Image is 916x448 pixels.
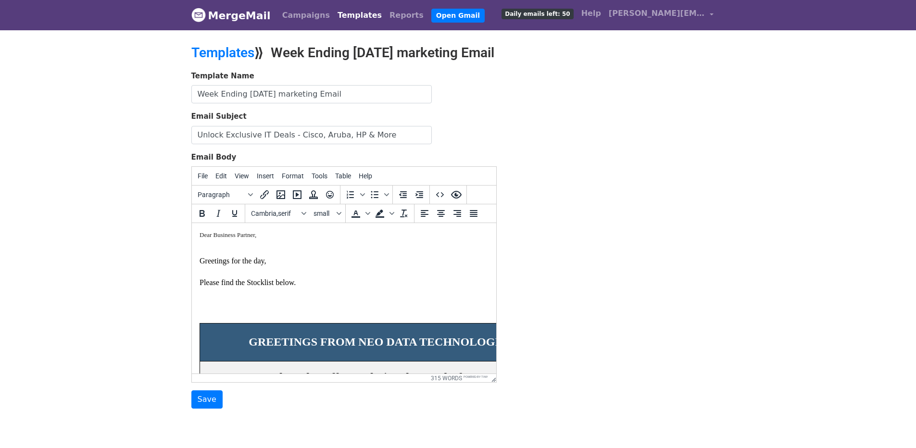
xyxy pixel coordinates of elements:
div: Resize [488,374,496,382]
button: Bold [194,205,210,222]
label: Email Body [191,152,237,163]
span: View [235,172,249,180]
div: Text color [348,205,372,222]
a: Reports [386,6,427,25]
a: MergeMail [191,5,271,25]
a: Help [577,4,605,23]
h2: ⟫ Week Ending [DATE] marketing Email [191,45,542,61]
button: Clear formatting [396,205,412,222]
span: File [198,172,208,180]
span: [PERSON_NAME][EMAIL_ADDRESS][DOMAIN_NAME] [609,8,705,19]
button: Underline [226,205,243,222]
a: Templates [191,45,254,61]
iframe: Rich Text Area. Press ALT-0 for help. [192,223,496,373]
button: Align center [433,205,449,222]
a: Daily emails left: 50 [498,4,577,23]
span: Insert [257,172,274,180]
iframe: Chat Widget [868,402,916,448]
div: Background color [372,205,396,222]
button: Insert/edit media [289,187,305,203]
span: Cambria,serif [251,210,298,217]
button: Preview [448,187,464,203]
span: Format [282,172,304,180]
span: Tools [312,172,327,180]
span: Paragraph [198,191,245,199]
a: Templates [334,6,386,25]
button: Italic [210,205,226,222]
button: Fonts [247,205,310,222]
button: Decrease indent [395,187,411,203]
label: Template Name [191,71,254,82]
button: Insert template [305,187,322,203]
img: MergeMail logo [191,8,206,22]
button: Align left [416,205,433,222]
a: Open Gmail [431,9,485,23]
a: Campaigns [278,6,334,25]
a: Powered by Tiny [464,375,488,378]
button: Align right [449,205,465,222]
button: Insert/edit link [256,187,273,203]
span: Edit [215,172,227,180]
a: [PERSON_NAME][EMAIL_ADDRESS][DOMAIN_NAME] [605,4,717,26]
button: Justify [465,205,482,222]
span: small [314,210,335,217]
span: Table [335,172,351,180]
input: Save [191,390,223,409]
label: Email Subject [191,111,247,122]
button: Insert/edit image [273,187,289,203]
span: Help [359,172,372,180]
button: Emoticons [322,187,338,203]
button: Source code [432,187,448,203]
span: GREETINGS FROM NEO DATA TECHNOLOGIES [57,112,322,125]
button: Increase indent [411,187,427,203]
button: 315 words [431,375,462,382]
span: We’re pleased to offer a solution that works for Everyone [49,148,330,160]
span: Daily emails left: 50 [502,9,573,19]
div: Numbered list [342,187,366,203]
div: Bullet list [366,187,390,203]
button: Font sizes [310,205,343,222]
button: Blocks [194,187,256,203]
